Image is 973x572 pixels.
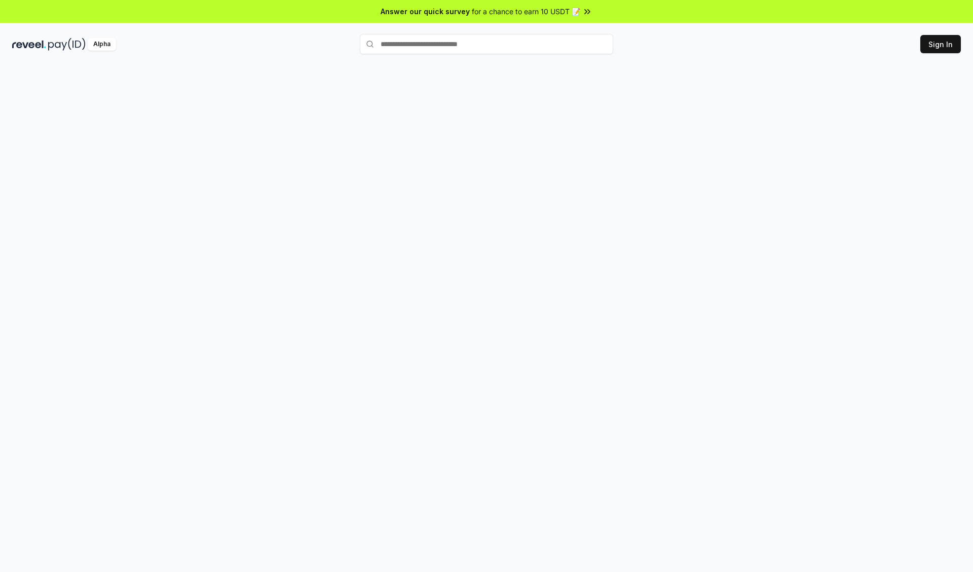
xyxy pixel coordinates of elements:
img: reveel_dark [12,38,46,51]
span: Answer our quick survey [381,6,470,17]
img: pay_id [48,38,86,51]
button: Sign In [920,35,961,53]
div: Alpha [88,38,116,51]
span: for a chance to earn 10 USDT 📝 [472,6,580,17]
